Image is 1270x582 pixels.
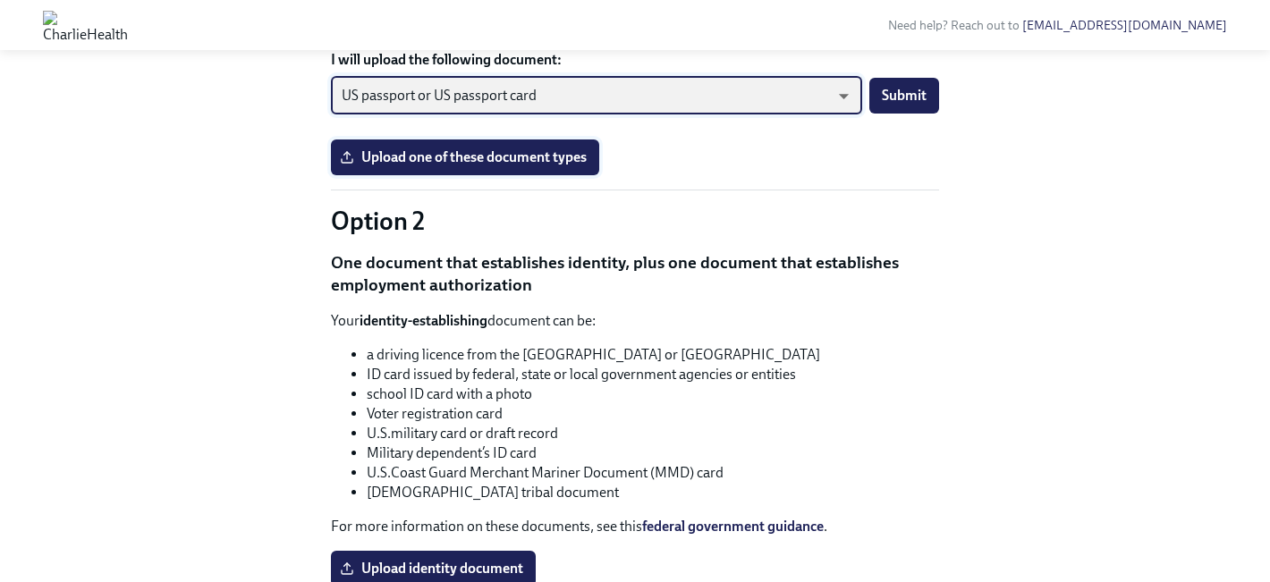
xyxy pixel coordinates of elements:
[331,77,862,114] div: US passport or US passport card
[367,483,939,502] li: [DEMOGRAPHIC_DATA] tribal document
[367,443,939,463] li: Military dependent’s ID card
[367,345,939,365] li: a driving licence from the [GEOGRAPHIC_DATA] or [GEOGRAPHIC_DATA]
[1022,18,1227,33] a: [EMAIL_ADDRESS][DOMAIN_NAME]
[360,312,487,329] strong: identity-establishing
[642,518,824,535] a: federal government guidance
[367,365,939,384] li: ID card issued by federal, state or local government agencies or entities
[343,560,523,578] span: Upload identity document
[367,424,939,443] li: U.S.military card or draft record
[331,311,939,331] p: Your document can be:
[367,384,939,404] li: school ID card with a photo
[869,78,939,114] button: Submit
[331,251,939,297] p: One document that establishes identity, plus one document that establishes employment authorization
[331,205,939,237] p: Option 2
[882,87,927,105] span: Submit
[888,18,1227,33] span: Need help? Reach out to
[367,463,939,483] li: U.S.Coast Guard Merchant Mariner Document (MMD) card
[331,139,599,175] label: Upload one of these document types
[367,404,939,424] li: Voter registration card
[331,50,939,70] label: I will upload the following document:
[331,517,939,536] p: For more information on these documents, see this .
[343,148,587,166] span: Upload one of these document types
[43,11,128,39] img: CharlieHealth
